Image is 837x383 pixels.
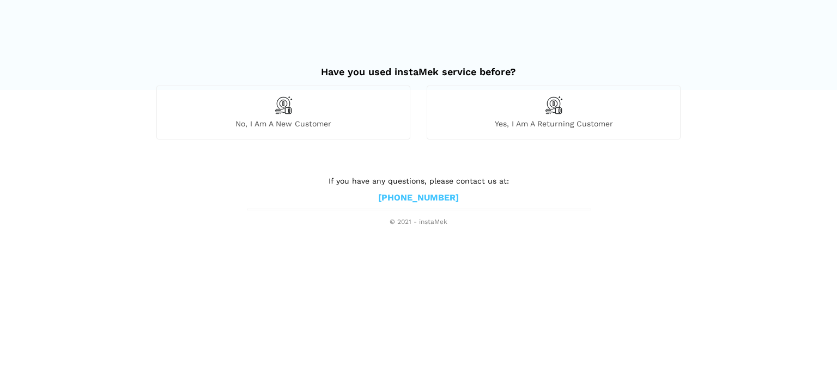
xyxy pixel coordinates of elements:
span: © 2021 - instaMek [247,218,590,227]
span: No, I am a new customer [157,119,410,129]
span: Yes, I am a returning customer [427,119,680,129]
h2: Have you used instaMek service before? [156,55,681,78]
a: [PHONE_NUMBER] [378,192,459,204]
p: If you have any questions, please contact us at: [247,175,590,187]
